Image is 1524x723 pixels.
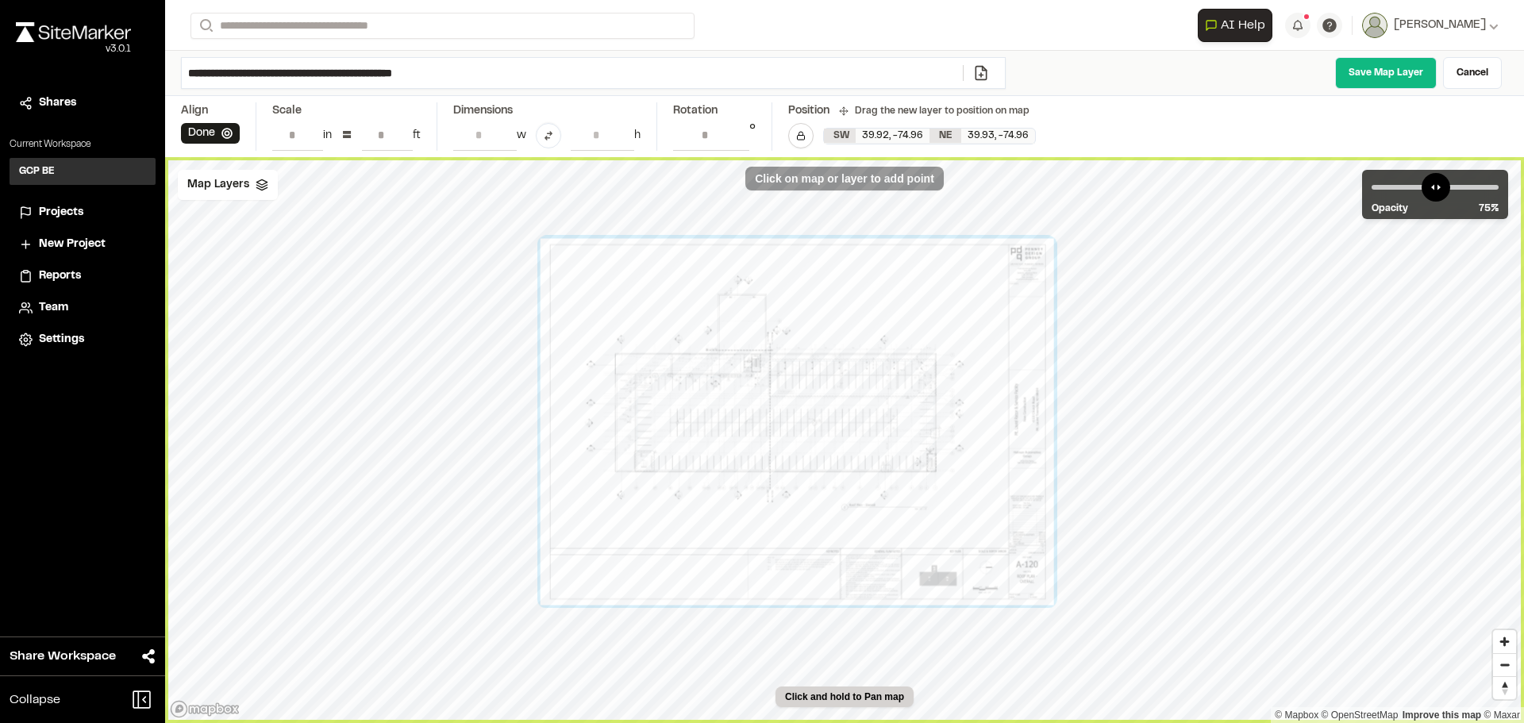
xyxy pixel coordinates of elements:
span: New Project [39,236,106,253]
a: Reports [19,267,146,285]
a: Team [19,299,146,317]
button: Open AI Assistant [1198,9,1272,42]
span: Map Layers [187,176,249,194]
div: SW 39.922943140723135, -74.96107525349564 | NE 39.92622881860072, -74.95507706595407 [824,129,1035,144]
a: Map feedback [1403,710,1481,721]
a: OpenStreetMap [1322,710,1399,721]
div: Rotation [673,102,756,120]
span: Share Workspace [10,647,116,666]
span: Team [39,299,68,317]
a: Projects [19,204,146,221]
a: Add/Change File [963,65,999,81]
span: 75 % [1479,202,1499,216]
div: NE [929,129,961,143]
span: Collapse [10,690,60,710]
div: Align [181,102,240,120]
p: Current Workspace [10,137,156,152]
img: rebrand.png [16,22,131,42]
a: Shares [19,94,146,112]
h3: GCP BE [19,164,55,179]
button: Done [181,123,240,144]
a: Settings [19,331,146,348]
a: Cancel [1443,57,1502,89]
div: SW [824,129,856,143]
div: ° [749,120,756,151]
div: = [341,123,352,148]
span: Reset bearing to north [1493,677,1516,699]
button: Zoom in [1493,630,1516,653]
a: Mapbox [1275,710,1318,721]
span: Reports [39,267,81,285]
span: Opacity [1372,202,1408,216]
div: Dimensions [453,102,641,120]
span: AI Help [1221,16,1265,35]
img: User [1362,13,1387,38]
a: Maxar [1484,710,1520,721]
div: Oh geez...please don't... [16,42,131,56]
div: ft [413,127,421,144]
button: [PERSON_NAME] [1362,13,1499,38]
div: w [517,127,526,144]
div: 39.92 , -74.96 [856,129,929,143]
span: Projects [39,204,83,221]
a: Save Map Layer [1335,57,1437,89]
button: Zoom out [1493,653,1516,676]
div: 39.93 , -74.96 [961,129,1035,143]
div: Drag the new layer to position on map [839,104,1029,118]
a: New Project [19,236,146,253]
div: Position [788,102,829,120]
span: [PERSON_NAME] [1394,17,1486,34]
div: Open AI Assistant [1198,9,1279,42]
span: Settings [39,331,84,348]
button: Search [190,13,219,39]
span: Zoom out [1493,654,1516,676]
a: Mapbox logo [170,700,240,718]
canvas: Map [165,157,1524,723]
div: h [634,127,641,144]
div: in [323,127,332,144]
button: Lock Map Layer Position [788,123,814,148]
div: Scale [272,102,302,120]
button: Reset bearing to north [1493,676,1516,699]
span: Shares [39,94,76,112]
